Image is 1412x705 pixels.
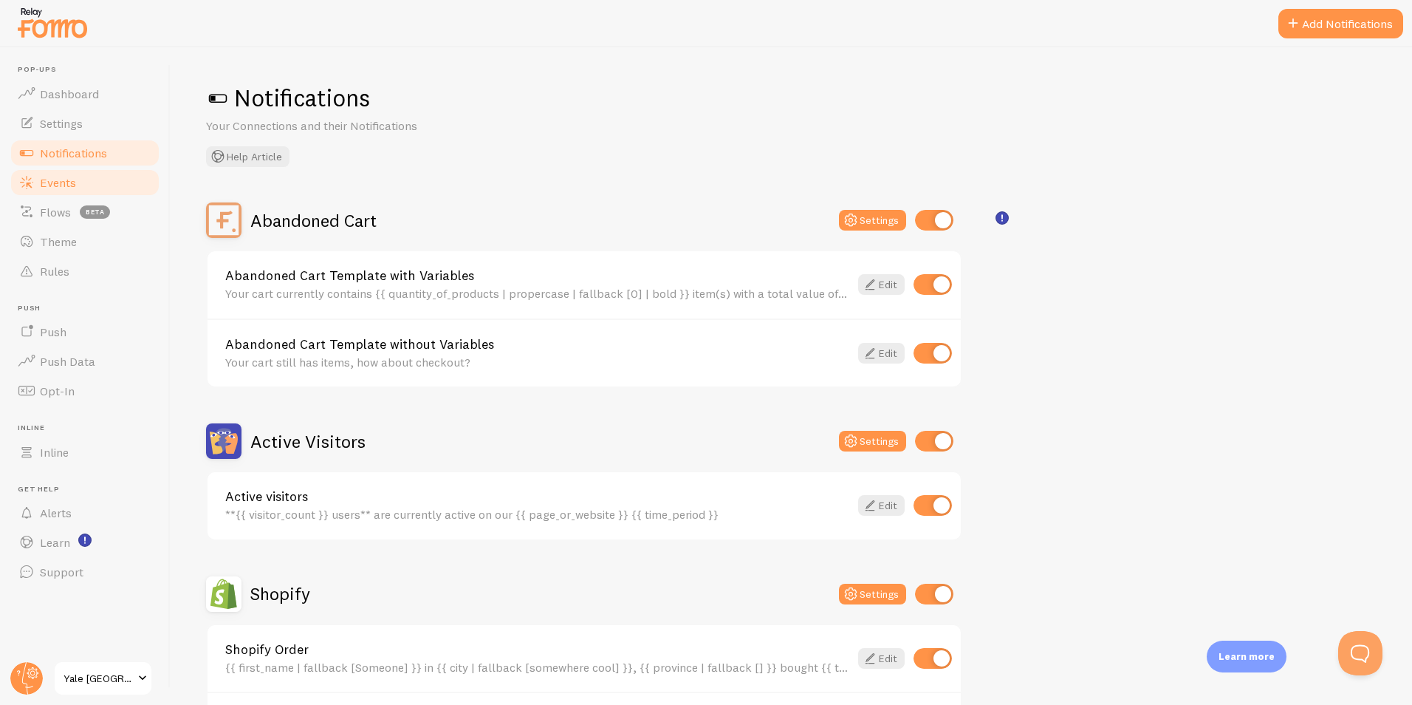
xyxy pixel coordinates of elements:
svg: <p>Watch New Feature Tutorials!</p> [78,534,92,547]
a: Push Data [9,347,161,376]
a: Edit [858,274,905,295]
a: Push [9,317,161,347]
button: Settings [839,584,906,604]
a: Abandoned Cart Template without Variables [225,338,849,351]
span: Dashboard [40,86,99,101]
a: Inline [9,437,161,467]
h2: Shopify [250,582,310,605]
a: Abandoned Cart Template with Variables [225,269,849,282]
a: Events [9,168,161,197]
a: Theme [9,227,161,256]
span: Events [40,175,76,190]
a: Yale [GEOGRAPHIC_DATA]: Líderes en Cerraduras Digitales [53,661,153,696]
a: Edit [858,648,905,669]
h1: Notifications [206,83,1377,113]
a: Shopify Order [225,643,849,656]
span: Push [40,324,66,339]
img: Active Visitors [206,423,241,459]
div: **{{ visitor_count }} users** are currently active on our {{ page_or_website }} {{ time_period }} [225,508,849,521]
a: Rules [9,256,161,286]
div: Your cart currently contains {{ quantity_of_products | propercase | fallback [0] | bold }} item(s... [225,287,849,300]
p: Your Connections and their Notifications [206,117,561,134]
span: Notifications [40,146,107,160]
span: Theme [40,234,77,249]
span: Support [40,565,83,579]
span: Learn [40,535,70,550]
span: Rules [40,264,69,279]
span: Alerts [40,505,72,520]
a: Edit [858,495,905,516]
a: Edit [858,343,905,364]
a: Active visitors [225,490,849,503]
span: Flows [40,205,71,219]
h2: Active Visitors [250,430,366,453]
p: Learn more [1219,650,1275,664]
span: Push Data [40,354,95,369]
span: Pop-ups [18,65,161,75]
span: Opt-In [40,384,75,398]
span: beta [80,205,110,219]
span: Push [18,304,161,313]
a: Alerts [9,498,161,528]
img: Abandoned Cart [206,202,241,238]
div: Your cart still has items, how about checkout? [225,355,849,369]
span: Inline [40,445,69,460]
a: Notifications [9,138,161,168]
div: Learn more [1207,641,1286,672]
a: Support [9,557,161,587]
span: Inline [18,423,161,433]
button: Help Article [206,146,289,167]
span: Settings [40,116,83,131]
span: Get Help [18,485,161,494]
a: Dashboard [9,79,161,109]
img: fomo-relay-logo-orange.svg [16,4,89,41]
a: Opt-In [9,376,161,406]
span: Yale [GEOGRAPHIC_DATA]: Líderes en Cerraduras Digitales [64,670,134,687]
iframe: Help Scout Beacon - Open [1338,631,1382,675]
a: Settings [9,109,161,138]
button: Settings [839,431,906,452]
div: {{ first_name | fallback [Someone] }} in {{ city | fallback [somewhere cool] }}, {{ province | fa... [225,661,849,674]
svg: <p>🛍️ For Shopify Users</p><p>To use the <strong>Abandoned Cart with Variables</strong> template,... [995,211,1009,225]
button: Settings [839,210,906,231]
h2: Abandoned Cart [250,209,377,232]
a: Flows beta [9,197,161,227]
img: Shopify [206,576,241,612]
a: Learn [9,528,161,557]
